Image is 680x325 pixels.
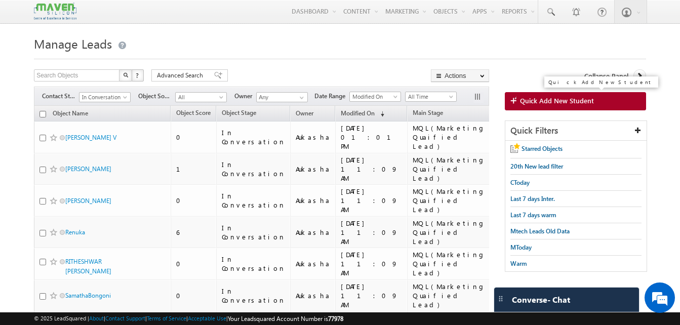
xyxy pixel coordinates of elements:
[176,259,212,268] div: 0
[175,92,227,102] a: All
[341,187,403,214] div: [DATE] 11:09 AM
[48,108,93,121] a: Object Name
[79,92,131,102] a: In Conversation
[341,155,403,183] div: [DATE] 11:09 AM
[176,196,212,205] div: 0
[256,92,308,102] input: Type to Search
[222,255,286,273] div: In Conversation
[234,92,256,101] span: Owner
[405,92,457,102] a: All Time
[138,253,184,266] em: Start Chat
[176,93,224,102] span: All
[296,291,331,300] div: Aukasha
[296,133,331,142] div: Aukasha
[413,282,486,309] div: MQL(Marketing Quaified Lead)
[147,315,186,321] a: Terms of Service
[413,187,486,214] div: MQL(Marketing Quaified Lead)
[522,145,563,152] span: Starred Objects
[222,109,256,116] span: Object Stage
[176,165,212,174] div: 1
[79,93,128,102] span: In Conversation
[222,287,286,305] div: In Conversation
[510,162,563,170] span: 20th New lead filter
[296,228,331,237] div: Aukasha
[505,121,647,141] div: Quick Filters
[341,124,403,151] div: [DATE] 01:01 PM
[328,315,343,322] span: 77978
[65,292,111,299] a: SamathaBongoni
[138,92,175,101] span: Object Source
[497,295,505,303] img: carter-drag
[53,53,170,66] div: Chat with us now
[408,107,448,120] a: Main Stage
[222,191,286,210] div: In Conversation
[188,315,226,321] a: Acceptable Use
[413,109,443,116] span: Main Stage
[510,243,532,251] span: MToday
[341,250,403,277] div: [DATE] 11:09 AM
[222,128,286,146] div: In Conversation
[349,92,401,102] a: Modified On
[413,124,486,151] div: MQL(Marketing Quaified Lead)
[510,179,530,186] span: CToday
[39,111,46,117] input: Check all records
[65,197,111,205] a: [PERSON_NAME]
[548,79,654,85] div: Quick Add New Student
[584,71,628,80] span: Collapse Panel
[222,160,286,178] div: In Conversation
[510,211,556,219] span: Last 7 days warm
[505,92,646,110] a: Quick Add New Student
[512,295,570,304] span: Converse - Chat
[157,71,206,80] span: Advanced Search
[341,109,375,117] span: Modified On
[510,260,527,267] span: Warm
[413,250,486,277] div: MQL(Marketing Quaified Lead)
[510,227,570,235] span: Mtech Leads Old Data
[217,107,261,120] a: Object Stage
[13,94,185,244] textarea: Type your message and hit 'Enter'
[176,133,212,142] div: 0
[34,314,343,323] span: © 2025 LeadSquared | | | | |
[341,219,403,246] div: [DATE] 11:09 AM
[171,107,216,120] a: Object Score
[132,69,144,82] button: ?
[123,72,128,77] img: Search
[296,165,331,174] div: Aukasha
[176,291,212,300] div: 0
[34,3,76,20] img: Custom Logo
[89,315,104,321] a: About
[413,155,486,183] div: MQL(Marketing Quaified Lead)
[136,71,140,79] span: ?
[65,258,111,275] a: RITHESHWAR [PERSON_NAME]
[350,92,398,101] span: Modified On
[406,92,454,101] span: All Time
[65,134,116,141] a: [PERSON_NAME] V
[105,315,145,321] a: Contact Support
[341,282,403,309] div: [DATE] 11:09 AM
[510,195,555,202] span: Last 7 days Inter.
[431,69,489,82] button: Actions
[336,107,389,120] a: Modified On (sorted descending)
[296,109,313,117] span: Owner
[166,5,190,29] div: Minimize live chat window
[413,219,486,246] div: MQL(Marketing Quaified Lead)
[17,53,43,66] img: d_60004797649_company_0_60004797649
[176,228,212,237] div: 6
[65,165,111,173] a: [PERSON_NAME]
[296,259,331,268] div: Aukasha
[520,96,594,105] span: Quick Add New Student
[228,315,343,322] span: Your Leadsquared Account Number is
[294,93,307,103] a: Show All Items
[65,228,85,236] a: Renuka
[314,92,349,101] span: Date Range
[176,109,211,116] span: Object Score
[376,110,384,118] span: (sorted descending)
[222,223,286,241] div: In Conversation
[296,196,331,205] div: Aukasha
[42,92,79,101] span: Contact Stage
[34,35,112,52] span: Manage Leads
